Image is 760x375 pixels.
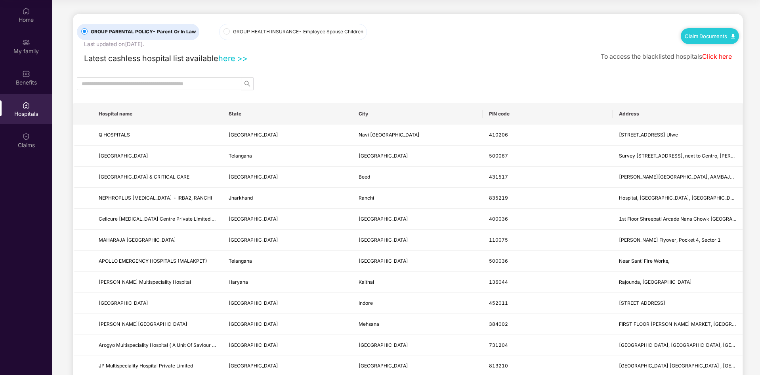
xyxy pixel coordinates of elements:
[222,272,352,293] td: Haryana
[229,216,278,222] span: [GEOGRAPHIC_DATA]
[153,29,196,35] span: - Parent Or In Law
[702,53,732,60] a: Click here
[299,29,363,35] span: - Employee Spouse Children
[22,101,30,109] img: svg+xml;base64,PHN2ZyBpZD0iSG9zcGl0YWxzIiB4bWxucz0iaHR0cDovL3d3dy53My5vcmcvMjAwMC9zdmciIHdpZHRoPS...
[22,38,30,46] img: svg+xml;base64,PHN2ZyB3aWR0aD0iMjAiIGhlaWdodD0iMjAiIHZpZXdCb3g9IjAgMCAyMCAyMCIgZmlsbD0ibm9uZSIgeG...
[99,321,187,327] span: [PERSON_NAME][GEOGRAPHIC_DATA]
[229,237,278,243] span: [GEOGRAPHIC_DATA]
[99,216,265,222] span: Cellcure [MEDICAL_DATA] Centre Private Limited - [GEOGRAPHIC_DATA]
[84,40,144,49] div: Last updated on [DATE] .
[22,133,30,140] img: svg+xml;base64,PHN2ZyBpZD0iQ2xhaW0iIHhtbG5zPSJodHRwOi8vd3d3LnczLm9yZy8yMDAwL3N2ZyIgd2lkdGg9IjIwIi...
[99,279,191,285] span: [PERSON_NAME] Multispeciality Hospital
[619,300,665,306] span: [STREET_ADDRESS]
[222,293,352,314] td: Madhya Pradesh
[359,174,370,180] span: Beed
[229,279,248,285] span: Haryana
[619,132,678,138] span: [STREET_ADDRESS] Ulwe
[99,258,207,264] span: APOLLO EMERGENCY HOSPITALS (MALAKPET)
[99,132,130,138] span: Q HOSPITALS
[99,111,216,117] span: Hospital name
[99,174,189,180] span: [GEOGRAPHIC_DATA] & CRITICAL CARE
[229,342,278,348] span: [GEOGRAPHIC_DATA]
[229,321,278,327] span: [GEOGRAPHIC_DATA]
[99,153,148,159] span: [GEOGRAPHIC_DATA]
[92,293,222,314] td: BHANDARI HOSPITAL
[619,111,736,117] span: Address
[92,314,222,335] td: VISHW EYE HOSPITAL
[92,251,222,272] td: APOLLO EMERGENCY HOSPITALS (MALAKPET)
[99,237,176,243] span: MAHARAJA [GEOGRAPHIC_DATA]
[613,167,743,188] td: YOGESHWARI PRIMARI SCHOOL, AAMBAJOGAI PRASHANT NAGAR
[229,132,278,138] span: [GEOGRAPHIC_DATA]
[92,103,222,125] th: Hospital name
[619,237,721,243] span: [PERSON_NAME] Flyover, Pocket 4, Sector 1
[241,81,253,87] span: search
[92,335,222,356] td: Arogyo Multispeciality Hospital ( A Unit Of Savlour Holistic Int. Trust )
[613,209,743,230] td: 1st Floor Shreepati Arcade Nana Chowk Kemps Corner , August Kranti Road Grant Road
[92,125,222,146] td: Q HOSPITALS
[613,146,743,167] td: Survey No.42 Pipe Line Rd, next to Centro, Suchitra Kompally Q Mart Back Side
[352,335,482,356] td: Bolpur
[22,7,30,15] img: svg+xml;base64,PHN2ZyBpZD0iSG9tZSIgeG1sbnM9Imh0dHA6Ly93d3cudzMub3JnLzIwMDAvc3ZnIiB3aWR0aD0iMjAiIG...
[241,77,254,90] button: search
[613,314,743,335] td: FIRST FLOOR JAY GURUDUTT MARKET, MODHERA CROSS ROAD AHMEDABAD MEHSANA PATNA HIGHWAY ROAD
[92,146,222,167] td: MedOne Hospitals
[222,209,352,230] td: Maharashtra
[22,70,30,78] img: svg+xml;base64,PHN2ZyBpZD0iQmVuZWZpdHMiIHhtbG5zPSJodHRwOi8vd3d3LnczLm9yZy8yMDAwL3N2ZyIgd2lkdGg9Ij...
[613,293,743,314] td: 23/3, Pardeshipura, Pardesi Pura Main Road Clerk Colony
[352,293,482,314] td: Indore
[489,321,508,327] span: 384002
[613,230,743,251] td: Dwaraka Flyover, Pocket 4, Sector 1
[613,335,743,356] td: Alam bazar, Pey Pass Road, Bolpur-Illambazar
[229,363,278,369] span: [GEOGRAPHIC_DATA]
[352,188,482,209] td: Ranchi
[685,33,735,39] a: Claim Documents
[489,342,508,348] span: 731204
[352,251,482,272] td: Hyderabad
[92,188,222,209] td: NEPHROPLUS DIALYSIS CENTER - IRBA2, RANCHI
[359,195,374,201] span: Ranchi
[613,103,743,125] th: Address
[359,321,379,327] span: Mehsana
[229,174,278,180] span: [GEOGRAPHIC_DATA]
[352,103,482,125] th: City
[222,230,352,251] td: Delhi
[352,125,482,146] td: Navi Mumbai
[359,132,420,138] span: Navi [GEOGRAPHIC_DATA]
[222,188,352,209] td: Jharkhand
[352,314,482,335] td: Mehsana
[483,103,613,125] th: PIN code
[359,300,373,306] span: Indore
[489,195,508,201] span: 835219
[222,314,352,335] td: Gujarat
[359,153,408,159] span: [GEOGRAPHIC_DATA]
[489,300,508,306] span: 452011
[352,146,482,167] td: Hyderabad
[222,125,352,146] td: Maharashtra
[352,230,482,251] td: New Delhi
[619,279,692,285] span: Rajounda, [GEOGRAPHIC_DATA]
[489,153,508,159] span: 500067
[229,195,253,201] span: Jharkhand
[359,279,374,285] span: Kaithal
[489,132,508,138] span: 410206
[92,167,222,188] td: SANJEEVANI HOSPITAL & CRITICAL CARE
[92,230,222,251] td: MAHARAJA AGRASEN HOSPITAL
[731,34,735,39] img: svg+xml;base64,PHN2ZyB4bWxucz0iaHR0cDovL3d3dy53My5vcmcvMjAwMC9zdmciIHdpZHRoPSIxMC40IiBoZWlnaHQ9Ij...
[99,300,148,306] span: [GEOGRAPHIC_DATA]
[489,237,508,243] span: 110075
[222,335,352,356] td: West Bengal
[222,251,352,272] td: Telangana
[99,363,193,369] span: JP Multispeciality Hospital Private Limited
[613,251,743,272] td: Near Santi Fire Works,
[489,174,508,180] span: 431517
[613,272,743,293] td: Rajounda, Pundri Road Rajound Kaithal
[352,167,482,188] td: Beed
[359,258,408,264] span: [GEOGRAPHIC_DATA]
[84,54,218,63] span: Latest cashless hospital list available
[352,272,482,293] td: Kaithal
[359,237,408,243] span: [GEOGRAPHIC_DATA]
[613,125,743,146] td: Shop NO 1, 2, 3 Plot No 41,Bhurasar Tower, Mega Ista building Sector 17 Ulwe
[92,272,222,293] td: Rukmani Multispeciality Hospital
[489,216,508,222] span: 400036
